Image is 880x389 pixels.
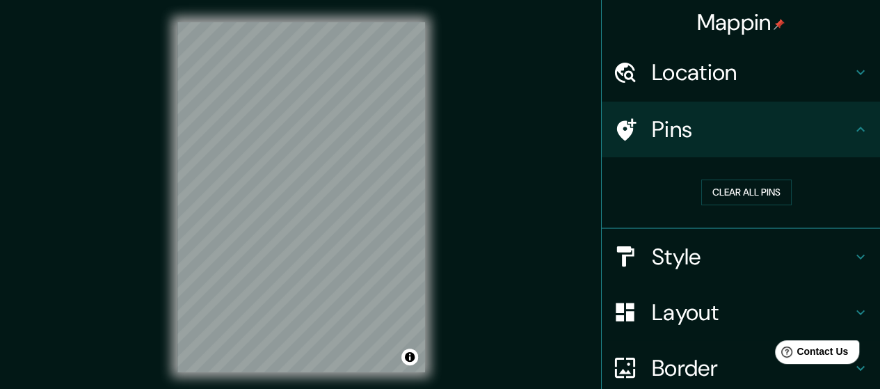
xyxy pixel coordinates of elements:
[756,335,865,374] iframe: Help widget launcher
[652,243,852,271] h4: Style
[652,58,852,86] h4: Location
[602,285,880,340] div: Layout
[652,299,852,326] h4: Layout
[602,102,880,157] div: Pins
[701,180,792,205] button: Clear all pins
[602,229,880,285] div: Style
[652,354,852,382] h4: Border
[401,349,418,365] button: Toggle attribution
[652,116,852,143] h4: Pins
[177,22,425,372] canvas: Map
[602,45,880,100] div: Location
[697,8,785,36] h4: Mappin
[774,19,785,30] img: pin-icon.png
